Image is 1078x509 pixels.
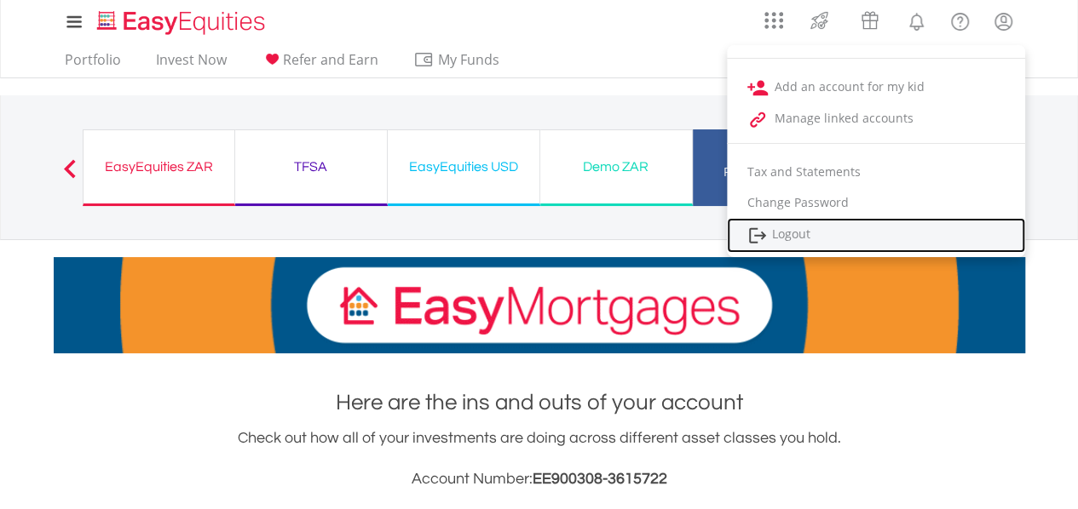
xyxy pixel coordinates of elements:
[94,9,272,37] img: EasyEquities_Logo.png
[753,3,794,30] a: AppsGrid
[54,257,1025,353] img: EasyMortage Promotion Banner
[283,50,378,69] span: Refer and Earn
[149,51,233,77] a: Invest Now
[551,155,682,179] div: Demo ZAR
[703,140,835,163] div: Demo USD
[764,11,783,30] img: grid-menu-icon.svg
[723,163,814,180] div: Funds to invest:
[533,471,667,487] span: EE900308-3615722
[255,51,385,77] a: Refer and Earn
[54,426,1025,491] div: Check out how all of your investments are doing across different asset classes you hold.
[727,157,1025,187] a: Tax and Statements
[54,467,1025,491] h3: Account Number:
[805,7,833,34] img: thrive-v2.svg
[895,3,938,37] a: Notifications
[856,7,884,34] img: vouchers-v2.svg
[938,3,982,37] a: FAQ's and Support
[727,218,1025,253] a: Logout
[398,155,529,179] div: EasyEquities USD
[58,51,128,77] a: Portfolio
[727,71,1025,103] a: Add an account for my kid
[94,155,224,179] div: EasyEquities ZAR
[845,3,895,34] a: Vouchers
[245,155,377,179] div: TFSA
[54,387,1025,418] h1: Here are the ins and outs of your account
[727,103,1025,134] a: Manage linked accounts
[413,49,525,71] span: My Funds
[727,187,1025,218] a: Change Password
[982,3,1025,40] a: My Profile
[90,3,272,37] a: Home page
